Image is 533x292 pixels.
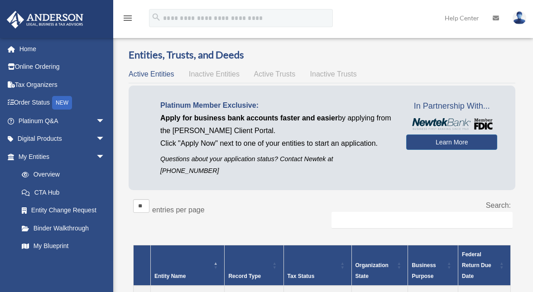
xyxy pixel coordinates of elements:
[151,12,161,22] i: search
[6,40,119,58] a: Home
[406,99,497,114] span: In Partnership With...
[13,166,110,184] a: Overview
[129,70,174,78] span: Active Entities
[6,94,119,112] a: Order StatusNEW
[351,245,408,286] th: Organization State: Activate to sort
[160,99,393,112] p: Platinum Member Exclusive:
[13,255,114,273] a: Tax Due Dates
[154,273,186,279] span: Entity Name
[412,262,436,279] span: Business Purpose
[122,13,133,24] i: menu
[6,148,114,166] a: My Entitiesarrow_drop_down
[13,201,114,220] a: Entity Change Request
[283,245,351,286] th: Tax Status: Activate to sort
[513,11,526,24] img: User Pic
[13,237,114,255] a: My Blueprint
[6,112,119,130] a: Platinum Q&Aarrow_drop_down
[288,273,315,279] span: Tax Status
[160,112,393,137] p: by applying from the [PERSON_NAME] Client Portal.
[152,206,205,214] label: entries per page
[486,201,511,209] label: Search:
[122,16,133,24] a: menu
[96,148,114,166] span: arrow_drop_down
[160,137,393,150] p: Click "Apply Now" next to one of your entities to start an application.
[254,70,296,78] span: Active Trusts
[4,11,86,29] img: Anderson Advisors Platinum Portal
[160,153,393,176] p: Questions about your application status? Contact Newtek at [PHONE_NUMBER]
[310,70,357,78] span: Inactive Trusts
[6,58,119,76] a: Online Ordering
[228,273,261,279] span: Record Type
[225,245,283,286] th: Record Type: Activate to sort
[355,262,389,279] span: Organization State
[151,245,225,286] th: Entity Name: Activate to invert sorting
[6,130,119,148] a: Digital Productsarrow_drop_down
[52,96,72,110] div: NEW
[160,114,338,122] span: Apply for business bank accounts faster and easier
[13,183,114,201] a: CTA Hub
[96,112,114,130] span: arrow_drop_down
[96,130,114,148] span: arrow_drop_down
[406,134,497,150] a: Learn More
[6,76,119,94] a: Tax Organizers
[129,48,515,62] h3: Entities, Trusts, and Deeds
[189,70,240,78] span: Inactive Entities
[408,245,458,286] th: Business Purpose: Activate to sort
[411,118,493,130] img: NewtekBankLogoSM.png
[13,219,114,237] a: Binder Walkthrough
